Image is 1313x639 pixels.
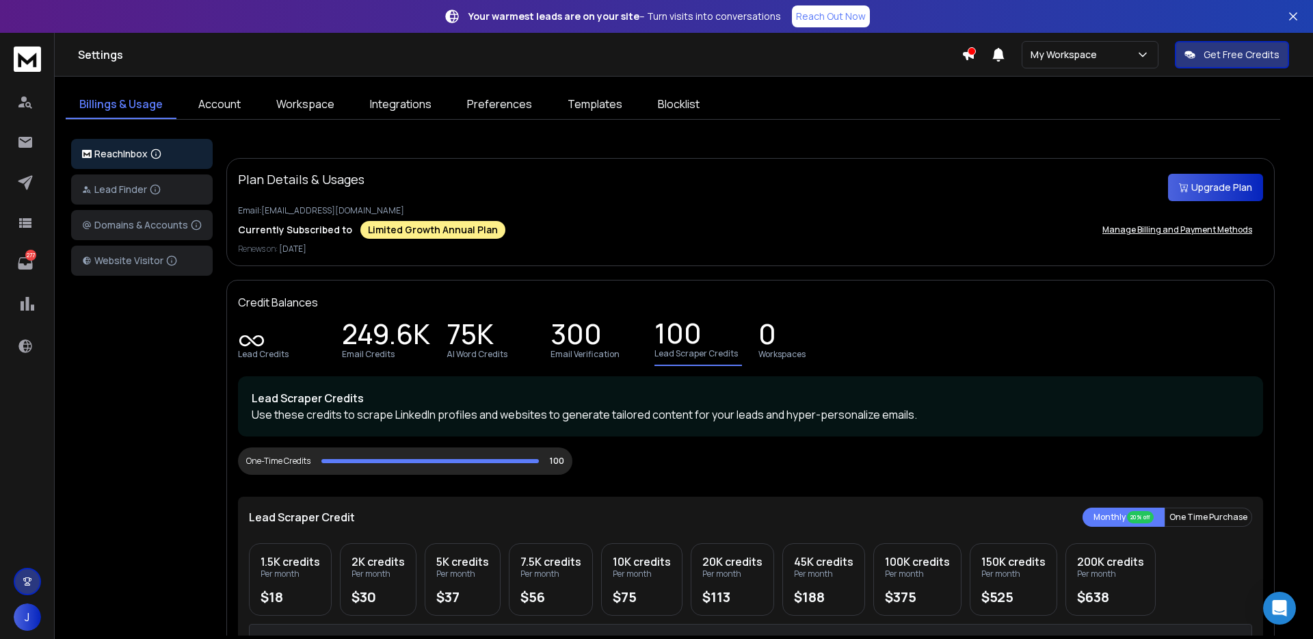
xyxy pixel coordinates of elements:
[252,390,1249,406] p: Lead Scraper Credits
[356,90,445,119] a: Integrations
[981,555,1046,569] div: 150K credits
[261,555,320,569] div: 1.5K credits
[342,327,430,346] p: 249.6K
[702,555,762,569] div: 20K credits
[78,47,961,63] h1: Settings
[468,10,781,23] p: – Turn visits into conversations
[1102,224,1252,235] p: Manage Billing and Payment Methods
[71,246,213,276] button: Website Visitor
[758,327,776,346] p: 0
[1175,41,1289,68] button: Get Free Credits
[1083,508,1165,527] button: Monthly 20% off
[702,590,762,604] div: $113
[453,90,546,119] a: Preferences
[1165,508,1252,527] button: One Time Purchase
[185,90,254,119] a: Account
[279,243,306,255] span: [DATE]
[238,223,352,237] p: Currently Subscribed to
[551,327,602,346] p: 300
[447,349,507,360] p: AI Word Credits
[520,569,581,579] div: Per month
[885,590,950,604] div: $375
[252,406,1249,423] p: Use these credits to scrape LinkedIn profiles and websites to generate tailored content for your ...
[794,555,853,569] div: 45K credits
[1127,511,1154,523] div: 20% off
[71,210,213,240] button: Domains & Accounts
[1031,48,1102,62] p: My Workspace
[1077,569,1144,579] div: Per month
[702,569,762,579] div: Per month
[550,456,564,467] p: 100
[447,327,494,346] p: 75K
[238,170,364,189] p: Plan Details & Usages
[12,250,39,277] a: 277
[758,349,806,360] p: Workspaces
[261,569,320,579] div: Per month
[554,90,636,119] a: Templates
[1091,216,1263,244] button: Manage Billing and Payment Methods
[436,555,489,569] div: 5K credits
[1168,174,1263,201] button: Upgrade Plan
[249,509,355,525] p: Lead Scraper Credit
[1263,592,1296,625] div: Open Intercom Messenger
[613,569,671,579] div: Per month
[981,569,1046,579] div: Per month
[71,139,213,169] button: ReachInbox
[14,47,41,72] img: logo
[1204,48,1279,62] p: Get Free Credits
[792,5,870,27] a: Reach Out Now
[352,590,405,604] div: $30
[263,90,348,119] a: Workspace
[261,590,320,604] div: $18
[885,555,950,569] div: 100K credits
[468,10,639,23] strong: Your warmest leads are on your site
[885,569,950,579] div: Per month
[654,348,738,359] p: Lead Scraper Credits
[613,555,671,569] div: 10K credits
[238,205,1263,216] p: Email: [EMAIL_ADDRESS][DOMAIN_NAME]
[796,10,866,23] p: Reach Out Now
[551,349,620,360] p: Email Verification
[1077,555,1144,569] div: 200K credits
[436,590,489,604] div: $37
[794,590,853,604] div: $188
[520,590,581,604] div: $56
[14,603,41,631] button: J
[644,90,713,119] a: Blocklist
[238,294,318,311] p: Credit Balances
[794,569,853,579] div: Per month
[342,349,395,360] p: Email Credits
[238,244,1263,255] p: Renews on:
[436,569,489,579] div: Per month
[654,326,702,345] p: 100
[25,250,36,261] p: 277
[352,569,405,579] div: Per month
[981,590,1046,604] div: $525
[360,221,505,239] div: Limited Growth Annual Plan
[238,349,289,360] p: Lead Credits
[520,555,581,569] div: 7.5K credits
[246,456,310,467] div: One-Time Credits
[352,555,405,569] div: 2K credits
[613,590,671,604] div: $75
[1077,590,1144,604] div: $638
[82,150,92,159] img: logo
[66,90,176,119] a: Billings & Usage
[71,174,213,205] button: Lead Finder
